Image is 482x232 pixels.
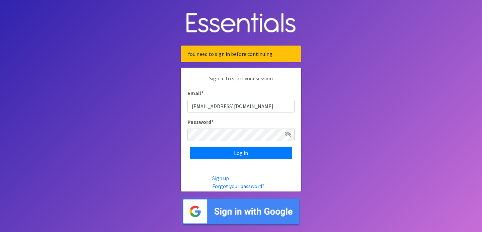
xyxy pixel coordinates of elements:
label: Email [187,89,204,97]
a: Sign up [212,175,229,181]
a: Forgot your password? [212,183,264,189]
img: Human Essentials [181,6,301,41]
input: Log in [190,147,292,159]
img: Sign in with Google [181,197,301,226]
abbr: required [201,90,204,96]
p: Sign in to start your session [187,74,295,89]
div: You need to sign in before continuing. [181,46,301,62]
abbr: required [211,119,214,125]
label: Password [187,118,214,126]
